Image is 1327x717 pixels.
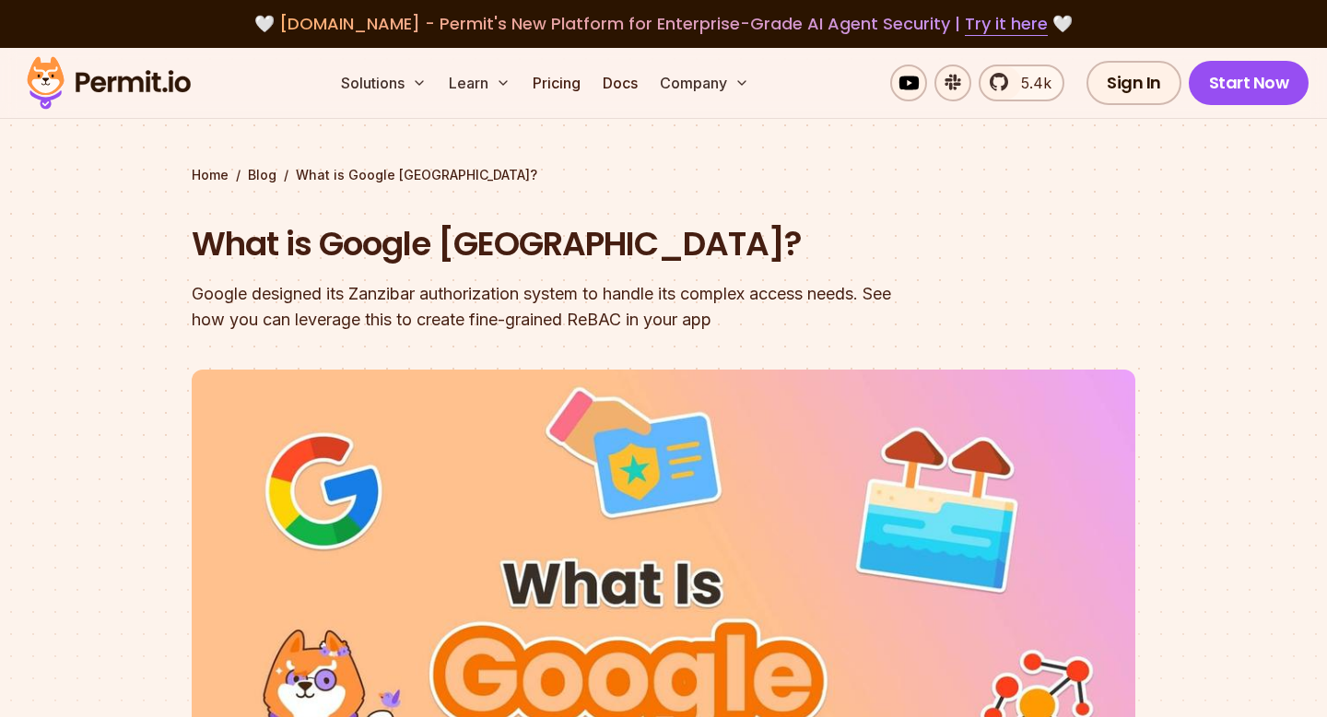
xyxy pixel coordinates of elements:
[525,65,588,101] a: Pricing
[44,11,1283,37] div: 🤍 🤍
[1189,61,1309,105] a: Start Now
[1086,61,1181,105] a: Sign In
[979,65,1064,101] a: 5.4k
[441,65,518,101] button: Learn
[192,166,1135,184] div: / /
[279,12,1048,35] span: [DOMAIN_NAME] - Permit's New Platform for Enterprise-Grade AI Agent Security |
[652,65,757,101] button: Company
[595,65,645,101] a: Docs
[248,166,276,184] a: Blog
[965,12,1048,36] a: Try it here
[192,281,899,333] div: Google designed its Zanzibar authorization system to handle its complex access needs. See how you...
[192,166,229,184] a: Home
[334,65,434,101] button: Solutions
[192,221,899,267] h1: What is Google [GEOGRAPHIC_DATA]?
[18,52,199,114] img: Permit logo
[1010,72,1051,94] span: 5.4k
